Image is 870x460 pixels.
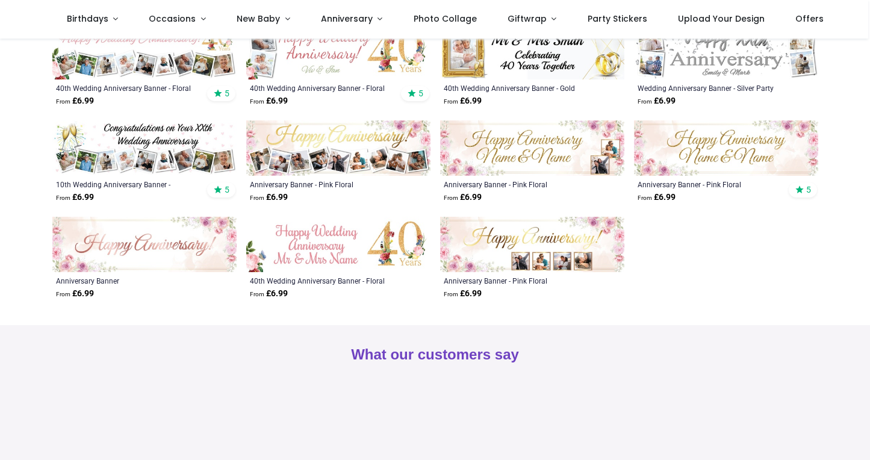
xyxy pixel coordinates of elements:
[444,291,458,297] span: From
[444,276,585,285] a: Anniversary Banner - Pink Floral
[440,120,624,176] img: Personalised Anniversary Banner - Pink Floral - Custom Text & 2 Photos
[52,217,237,272] img: Happy Anniversary Banner - Pink Floral
[250,291,264,297] span: From
[56,98,70,105] span: From
[638,194,652,201] span: From
[418,88,423,99] span: 5
[237,13,280,25] span: New Baby
[795,13,824,25] span: Offers
[56,95,94,107] strong: £ 6.99
[444,95,482,107] strong: £ 6.99
[638,179,779,189] a: Anniversary Banner - Pink Floral
[634,24,818,79] img: Personalised Wedding Anniversary Banner - Silver Party Design - Custom Text & 4 Photo Upload
[52,344,818,365] h2: What our customers say
[56,288,94,300] strong: £ 6.99
[225,88,229,99] span: 5
[52,24,237,79] img: Personalised 40th Wedding Anniversary Banner - Floral Design - 9 Photo Upload
[678,13,765,25] span: Upload Your Design
[588,13,647,25] span: Party Stickers
[444,98,458,105] span: From
[638,95,676,107] strong: £ 6.99
[638,191,676,204] strong: £ 6.99
[250,276,391,285] a: 40th Wedding Anniversary Banner - Floral Design
[638,83,779,93] a: Wedding Anniversary Banner - Silver Party Design
[250,179,391,189] a: Anniversary Banner - Pink Floral
[52,120,237,176] img: Personalised 10th Wedding Anniversary Banner - Champagne Design - 9 Photo Upload
[246,24,430,79] img: Personalised 40th Wedding Anniversary Banner - Floral Design - 2 Photo Upload & Custom Text
[246,120,430,176] img: Personalised Anniversary Banner - Pink Floral - 9 Photo Upload
[56,291,70,297] span: From
[250,95,288,107] strong: £ 6.99
[634,120,818,176] img: Personalised Anniversary Banner - Pink Floral - Custom Name
[56,83,197,93] a: 40th Wedding Anniversary Banner - Floral Design
[56,179,197,189] a: 10th Wedding Anniversary Banner - Champagne Design
[149,13,196,25] span: Occasions
[638,98,652,105] span: From
[56,276,197,285] a: Anniversary Banner
[440,217,624,272] img: Personalised Anniversary Banner - Pink Floral - 4 Photo Upload
[225,184,229,195] span: 5
[250,98,264,105] span: From
[444,83,585,93] a: 40th Wedding Anniversary Banner - Gold Rings
[444,194,458,201] span: From
[440,24,624,79] img: Personalised 40th Wedding Anniversary Banner - Gold Rings - Custom Name & 1 Photo Upload
[56,194,70,201] span: From
[806,184,811,195] span: 5
[250,194,264,201] span: From
[246,217,430,272] img: Personalised 40th Wedding Anniversary Banner - Floral Design - Custom Text
[250,191,288,204] strong: £ 6.99
[444,191,482,204] strong: £ 6.99
[321,13,373,25] span: Anniversary
[56,191,94,204] strong: £ 6.99
[250,83,391,93] a: 40th Wedding Anniversary Banner - Floral Design
[250,288,288,300] strong: £ 6.99
[444,179,585,189] a: Anniversary Banner - Pink Floral
[414,13,477,25] span: Photo Collage
[508,13,547,25] span: Giftwrap
[67,13,108,25] span: Birthdays
[444,288,482,300] strong: £ 6.99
